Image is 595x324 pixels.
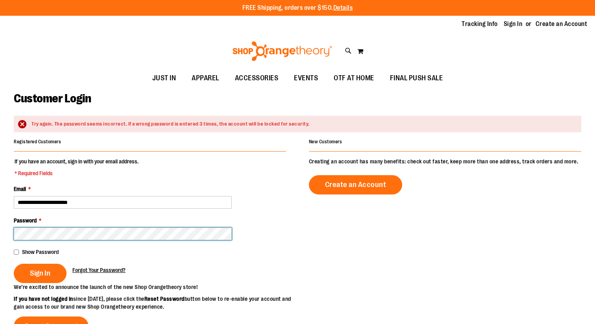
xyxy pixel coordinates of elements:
span: Create an Account [325,180,386,189]
strong: If you have not logged in [14,296,73,302]
span: Email [14,186,26,192]
button: Sign In [14,264,67,283]
p: since [DATE], please click the button below to re-enable your account and gain access to our bran... [14,295,297,311]
span: * Required Fields [15,169,139,177]
a: ACCESSORIES [227,69,286,87]
span: EVENTS [294,69,318,87]
span: FINAL PUSH SALE [390,69,443,87]
span: Show Password [22,249,59,255]
strong: Reset Password [144,296,185,302]
p: FREE Shipping, orders over $150. [242,4,353,13]
a: Create an Account [536,20,588,28]
span: JUST IN [152,69,176,87]
span: Customer Login [14,92,91,105]
legend: If you have an account, sign in with your email address. [14,157,139,177]
strong: New Customers [309,139,342,144]
a: Sign In [504,20,523,28]
a: EVENTS [286,69,326,87]
span: Sign In [30,269,50,278]
span: ACCESSORIES [235,69,279,87]
span: APPAREL [192,69,219,87]
a: Forgot Your Password? [72,266,126,274]
img: Shop Orangetheory [231,41,333,61]
span: OTF AT HOME [334,69,374,87]
p: Creating an account has many benefits: check out faster, keep more than one address, track orders... [309,157,581,165]
a: Create an Account [309,175,403,194]
div: Try again. The password seems incorrect. If a wrong password is entered 3 times, the account will... [31,120,573,128]
a: OTF AT HOME [326,69,382,87]
strong: Registered Customers [14,139,61,144]
span: Password [14,217,37,224]
a: FINAL PUSH SALE [382,69,451,87]
p: We’re excited to announce the launch of the new Shop Orangetheory store! [14,283,297,291]
a: JUST IN [144,69,184,87]
a: APPAREL [184,69,227,87]
a: Details [333,4,353,11]
a: Tracking Info [462,20,498,28]
span: Forgot Your Password? [72,267,126,273]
